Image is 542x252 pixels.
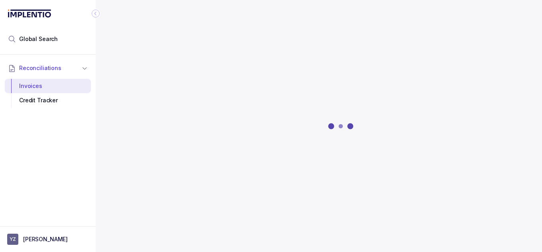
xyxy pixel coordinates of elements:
div: Reconciliations [5,77,91,109]
span: User initials [7,234,18,245]
div: Credit Tracker [11,93,84,107]
button: User initials[PERSON_NAME] [7,234,88,245]
span: Global Search [19,35,58,43]
button: Reconciliations [5,59,91,77]
div: Invoices [11,79,84,93]
div: Collapse Icon [91,9,100,18]
span: Reconciliations [19,64,61,72]
p: [PERSON_NAME] [23,235,68,243]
